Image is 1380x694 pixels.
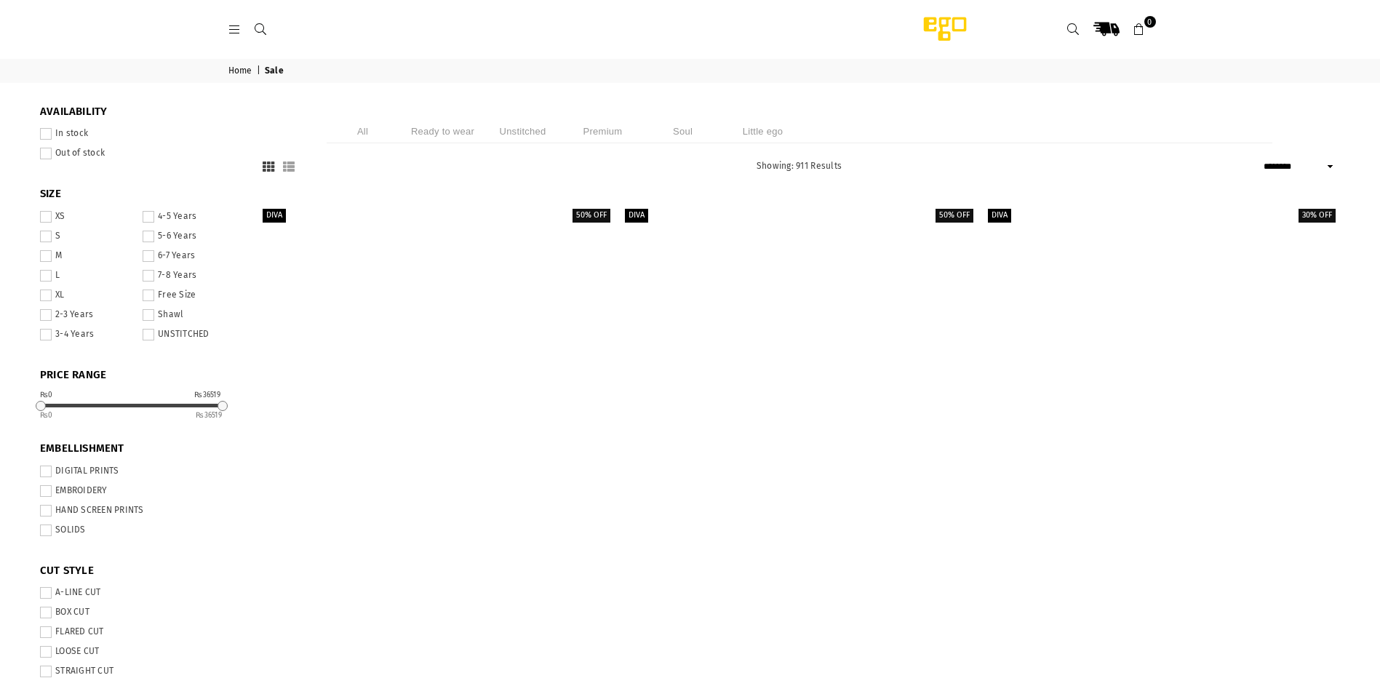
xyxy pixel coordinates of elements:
[1144,16,1156,28] span: 0
[647,119,719,143] li: Soul
[40,105,236,119] span: Availability
[40,607,236,618] label: BOX CUT
[40,128,236,140] label: In stock
[40,329,134,340] label: 3-4 Years
[143,329,236,340] label: UNSTITCHED
[988,209,1011,223] label: Diva
[625,209,648,223] label: Diva
[40,368,236,383] span: PRICE RANGE
[40,290,134,301] label: XL
[1061,16,1087,42] a: Search
[727,119,799,143] li: Little ego
[143,309,236,321] label: Shawl
[40,187,236,202] span: SIZE
[143,250,236,262] label: 6-7 Years
[257,65,263,77] span: |
[40,231,134,242] label: S
[248,23,274,34] a: Search
[487,119,559,143] li: Unstitched
[40,485,236,497] label: EMBROIDERY
[40,411,53,420] ins: 0
[1126,16,1152,42] a: 0
[40,250,134,262] label: M
[40,646,236,658] label: LOOSE CUT
[407,119,479,143] li: Ready to wear
[218,59,1163,83] nav: breadcrumbs
[40,587,236,599] label: A-LINE CUT
[40,466,236,477] label: DIGITAL PRINTS
[222,23,248,34] a: Menu
[40,564,236,578] span: CUT STYLE
[327,119,399,143] li: All
[936,209,973,223] label: 50% off
[143,290,236,301] label: Free Size
[40,270,134,282] label: L
[228,65,255,77] a: Home
[279,160,299,174] button: List View
[196,411,222,420] ins: 36519
[40,505,236,516] label: HAND SCREEN PRINTS
[573,209,610,223] label: 50% off
[40,525,236,536] label: SOLIDS
[883,15,1007,44] img: Ego
[757,161,842,171] span: Showing: 911 Results
[40,391,53,399] div: ₨0
[258,160,279,174] button: Grid View
[40,211,134,223] label: XS
[1299,209,1336,223] label: 30% off
[263,209,286,223] label: Diva
[567,119,639,143] li: Premium
[143,231,236,242] label: 5-6 Years
[265,65,286,77] span: Sale
[40,309,134,321] label: 2-3 Years
[143,211,236,223] label: 4-5 Years
[40,626,236,638] label: FLARED CUT
[40,442,236,456] span: EMBELLISHMENT
[194,391,220,399] div: ₨36519
[143,270,236,282] label: 7-8 Years
[40,666,236,677] label: STRAIGHT CUT
[40,148,236,159] label: Out of stock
